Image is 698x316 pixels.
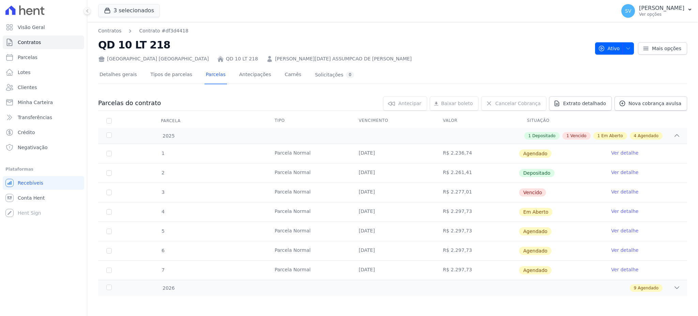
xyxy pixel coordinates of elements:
span: 5 [161,228,165,234]
td: Parcela Normal [267,202,351,221]
input: default [106,248,112,254]
td: Parcela Normal [267,163,351,183]
span: 6 [161,248,165,253]
a: Ver detalhe [611,188,638,195]
span: Conta Hent [18,195,45,201]
p: Ver opções [639,12,684,17]
th: Tipo [267,114,351,128]
span: Mais opções [652,45,681,52]
th: Vencimento [351,114,435,128]
a: Recebíveis [3,176,84,190]
span: Recebíveis [18,179,43,186]
div: 0 [346,72,354,78]
a: Solicitações0 [314,66,355,84]
span: Agendado [519,247,551,255]
a: Crédito [3,126,84,139]
th: Situação [519,114,603,128]
a: Antecipações [238,66,273,84]
td: [DATE] [351,222,435,241]
span: Clientes [18,84,37,91]
td: R$ 2.297,73 [435,241,519,260]
span: 2025 [162,132,175,140]
a: Detalhes gerais [98,66,138,84]
td: R$ 2.236,74 [435,144,519,163]
td: [DATE] [351,144,435,163]
a: Mais opções [638,42,687,55]
span: Vencido [571,133,587,139]
span: Depositado [519,169,555,177]
input: default [106,190,112,195]
span: Depositado [532,133,556,139]
th: Valor [435,114,519,128]
span: 1 [161,150,165,156]
a: Ver detalhe [611,266,638,273]
a: Ver detalhe [611,169,638,176]
div: [GEOGRAPHIC_DATA] [GEOGRAPHIC_DATA] [98,55,209,62]
a: Transferências [3,111,84,124]
a: Visão Geral [3,20,84,34]
h2: QD 10 LT 218 [98,37,590,53]
span: 2026 [162,285,175,292]
span: Minha Carteira [18,99,53,106]
a: Minha Carteira [3,96,84,109]
a: Conta Hent [3,191,84,205]
td: R$ 2.261,41 [435,163,519,183]
span: 3 [161,189,165,195]
td: Parcela Normal [267,241,351,260]
span: Contratos [18,39,41,46]
a: Contratos [98,27,121,34]
span: Parcelas [18,54,37,61]
a: Contrato #df3d4418 [139,27,188,34]
button: Ativo [595,42,634,55]
span: 1 [566,133,569,139]
td: Parcela Normal [267,261,351,280]
span: Nova cobrança avulsa [628,100,681,107]
a: Ver detalhe [611,247,638,254]
span: Em Aberto [519,208,552,216]
div: Plataformas [5,165,81,173]
nav: Breadcrumb [98,27,590,34]
a: Tipos de parcelas [149,66,194,84]
a: Ver detalhe [611,149,638,156]
a: Lotes [3,66,84,79]
span: Agendado [519,227,551,235]
a: Clientes [3,81,84,94]
input: default [106,229,112,234]
a: Nova cobrança avulsa [614,96,687,111]
p: [PERSON_NAME] [639,5,684,12]
h3: Parcelas do contrato [98,99,161,107]
span: Agendado [519,266,551,274]
td: Parcela Normal [267,183,351,202]
td: R$ 2.297,73 [435,202,519,221]
nav: Breadcrumb [98,27,188,34]
input: default [106,268,112,273]
span: Agendado [638,133,658,139]
td: R$ 2.277,01 [435,183,519,202]
a: Extrato detalhado [549,96,612,111]
span: 9 [634,285,637,291]
input: Só é possível selecionar pagamentos em aberto [106,170,112,176]
a: Parcelas [204,66,227,84]
td: [DATE] [351,183,435,202]
span: Transferências [18,114,52,121]
a: Ver detalhe [611,208,638,215]
a: [PERSON_NAME][DATE] ASSUMPCAO DE [PERSON_NAME] [275,55,412,62]
span: Crédito [18,129,35,136]
span: Agendado [638,285,658,291]
span: 7 [161,267,165,273]
span: 2 [161,170,165,175]
span: 1 [597,133,600,139]
span: 4 [161,209,165,214]
input: default [106,151,112,156]
span: Negativação [18,144,48,151]
a: Contratos [3,35,84,49]
span: Visão Geral [18,24,45,31]
td: [DATE] [351,163,435,183]
a: Carnês [283,66,303,84]
span: 4 [634,133,637,139]
td: [DATE] [351,241,435,260]
a: Ver detalhe [611,227,638,234]
a: Parcelas [3,51,84,64]
span: Extrato detalhado [563,100,606,107]
span: Lotes [18,69,31,76]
